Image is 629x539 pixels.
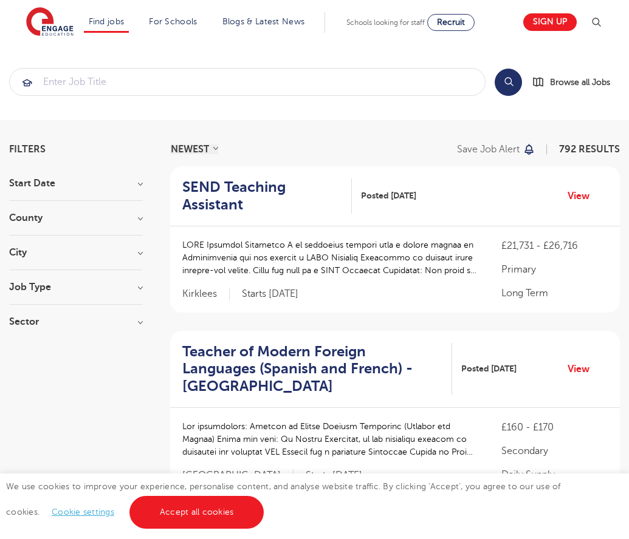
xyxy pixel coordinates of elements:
p: Starts [DATE] [306,469,362,482]
input: Submit [10,69,485,95]
span: Schools looking for staff [346,18,425,27]
p: Primary [501,262,608,277]
span: Recruit [437,18,465,27]
a: Recruit [427,14,475,31]
a: Blogs & Latest News [222,17,305,26]
button: Save job alert [457,144,535,154]
h3: Job Type [9,282,143,292]
p: Secondary [501,444,608,458]
button: Search [495,69,522,96]
p: Daily Supply [501,467,608,482]
a: Accept all cookies [129,496,264,529]
p: Starts [DATE] [242,288,298,300]
h2: Teacher of Modern Foreign Languages (Spanish and French) - [GEOGRAPHIC_DATA] [182,343,442,395]
span: Posted [DATE] [461,362,517,375]
span: 792 RESULTS [559,144,620,155]
h3: Start Date [9,178,143,188]
h3: City [9,248,143,257]
a: For Schools [149,17,197,26]
a: SEND Teaching Assistant [182,178,352,214]
img: Engage Education [26,7,74,38]
h2: SEND Teaching Assistant [182,178,342,214]
a: Teacher of Modern Foreign Languages (Spanish and French) - [GEOGRAPHIC_DATA] [182,343,452,395]
a: Find jobs [89,17,125,26]
span: We use cookies to improve your experience, personalise content, and analyse website traffic. By c... [6,482,561,517]
a: Sign up [523,13,577,31]
span: Posted [DATE] [361,189,416,202]
a: View [568,188,599,204]
a: View [568,361,599,377]
div: Submit [9,68,486,96]
span: Browse all Jobs [550,75,610,89]
p: Save job alert [457,144,520,154]
p: Lor ipsumdolors: Ametcon ad Elitse Doeiusm Temporinc (Utlabor etd Magnaa) Enima min veni: Qu Nost... [182,420,477,458]
p: Long Term [501,286,608,300]
span: [GEOGRAPHIC_DATA] [182,469,294,482]
span: Filters [9,144,46,154]
h3: County [9,213,143,223]
a: Browse all Jobs [532,75,620,89]
a: Cookie settings [52,507,114,517]
p: £21,731 - £26,716 [501,239,608,253]
p: £160 - £170 [501,420,608,435]
h3: Sector [9,317,143,327]
p: LORE Ipsumdol Sitametco A el seddoeius tempori utla e dolore magnaa en Adminimvenia qui nos exerc... [182,239,477,277]
span: Kirklees [182,288,230,300]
